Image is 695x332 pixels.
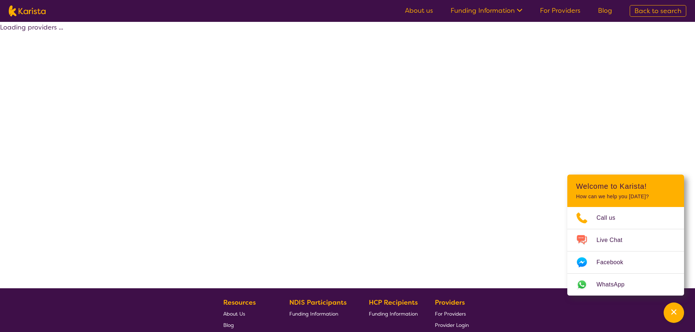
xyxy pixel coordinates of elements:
[223,322,234,328] span: Blog
[9,5,46,16] img: Karista logo
[596,235,631,246] span: Live Chat
[596,279,633,290] span: WhatsApp
[405,6,433,15] a: About us
[435,308,469,319] a: For Providers
[664,302,684,323] button: Channel Menu
[289,310,338,317] span: Funding Information
[576,182,675,191] h2: Welcome to Karista!
[223,298,256,307] b: Resources
[451,6,522,15] a: Funding Information
[289,298,347,307] b: NDIS Participants
[576,194,675,200] p: How can we help you [DATE]?
[289,308,352,319] a: Funding Information
[435,322,469,328] span: Provider Login
[596,257,632,268] span: Facebook
[567,274,684,296] a: Web link opens in a new tab.
[630,5,686,17] a: Back to search
[567,175,684,296] div: Channel Menu
[435,310,466,317] span: For Providers
[223,319,272,331] a: Blog
[223,308,272,319] a: About Us
[540,6,580,15] a: For Providers
[369,298,418,307] b: HCP Recipients
[435,319,469,331] a: Provider Login
[598,6,612,15] a: Blog
[369,310,418,317] span: Funding Information
[596,212,624,223] span: Call us
[634,7,682,15] span: Back to search
[223,310,245,317] span: About Us
[435,298,465,307] b: Providers
[567,207,684,296] ul: Choose channel
[369,308,418,319] a: Funding Information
